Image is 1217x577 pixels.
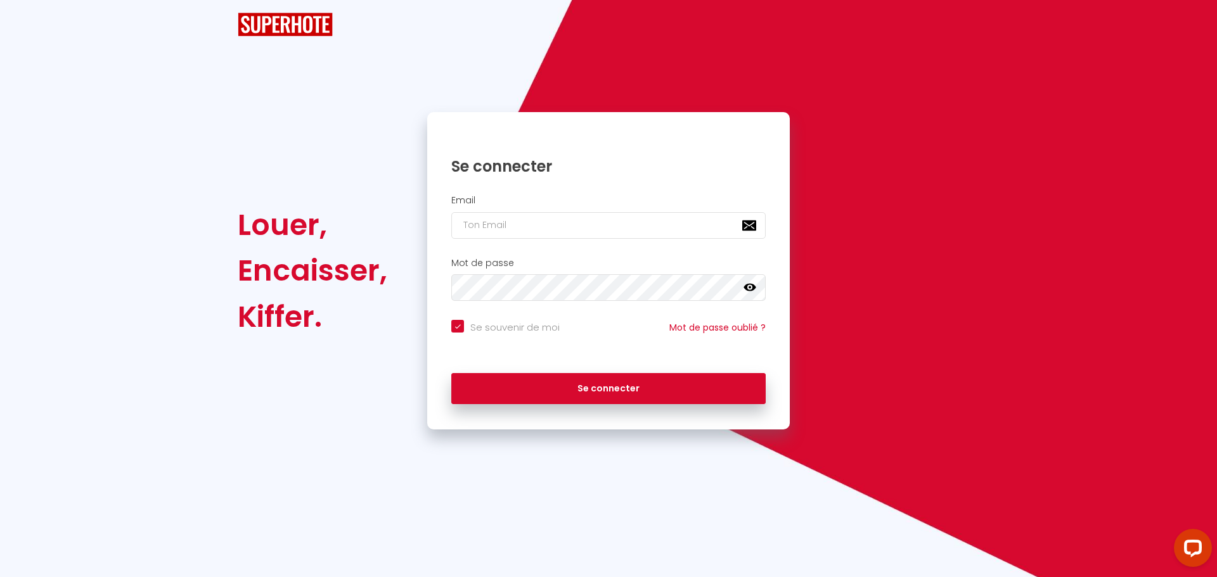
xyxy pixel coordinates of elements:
a: Mot de passe oublié ? [669,321,766,334]
div: Kiffer. [238,294,387,339]
input: Ton Email [451,212,766,239]
h1: Se connecter [451,156,766,176]
img: SuperHote logo [238,13,333,36]
div: Louer, [238,202,387,248]
div: Encaisser, [238,248,387,293]
button: Se connecter [451,373,766,405]
h2: Email [451,195,766,206]
h2: Mot de passe [451,258,766,269]
iframe: LiveChat chat widget [1164,524,1217,577]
